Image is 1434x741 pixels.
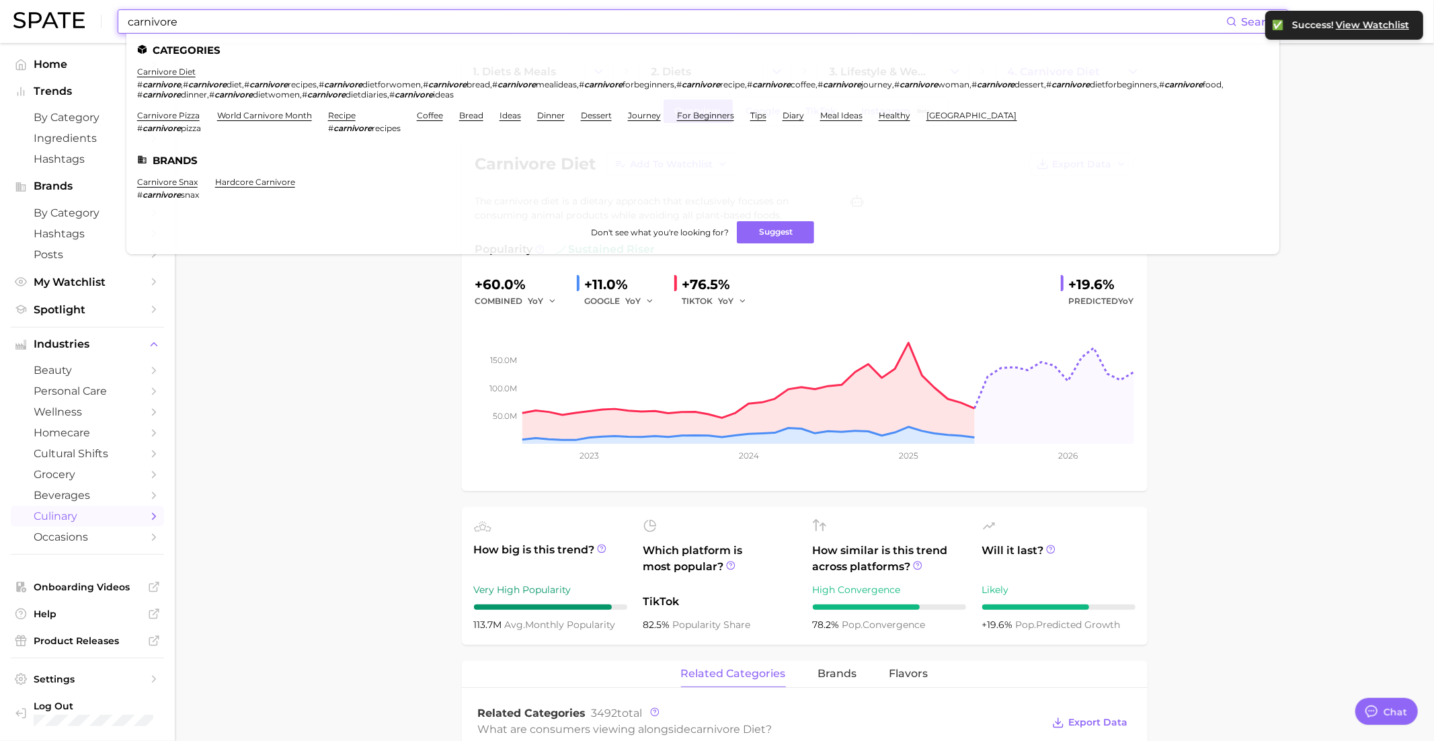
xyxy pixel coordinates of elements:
span: Don't see what you're looking for? [591,227,729,237]
em: carnivore [752,79,791,89]
span: Home [34,58,141,71]
a: beauty [11,360,164,381]
span: +19.6% [982,619,1016,631]
a: Spotlight [11,299,164,320]
li: Categories [137,44,1269,56]
span: snax [181,190,199,200]
span: diet [227,79,242,89]
em: carnivore [143,89,181,100]
span: Trends [34,85,141,97]
div: +19.6% [1069,274,1134,295]
span: convergence [842,619,926,631]
div: TIKTOK [682,293,756,309]
em: carnivore [324,79,362,89]
span: # [894,79,900,89]
span: dinner [181,89,207,100]
span: Hashtags [34,153,141,165]
div: What are consumers viewing alongside ? [478,720,1043,738]
input: Search here for a brand, industry, or ingredient [126,10,1226,33]
em: carnivore [682,79,720,89]
a: journey [628,110,661,120]
span: carnivore diet [691,723,766,736]
span: total [592,707,643,719]
span: forbeginners [623,79,674,89]
span: dietwomen [253,89,300,100]
span: Brands [34,180,141,192]
div: Success! [1292,19,1410,32]
span: # [818,79,823,89]
a: My Watchlist [11,272,164,292]
span: popularity share [673,619,751,631]
span: Onboarding Videos [34,581,141,593]
div: Likely [982,582,1136,598]
span: # [244,79,249,89]
span: Which platform is most popular? [643,543,797,587]
div: GOOGLE [585,293,664,309]
a: carnivore diet [137,67,196,77]
em: carnivore [307,89,346,100]
span: View Watchlist [1336,19,1409,31]
span: Spotlight [34,303,141,316]
span: mealideas [536,79,577,89]
a: hardcore carnivore [215,177,295,187]
span: Flavors [889,668,928,680]
a: grocery [11,464,164,485]
a: [GEOGRAPHIC_DATA] [926,110,1017,120]
a: diary [783,110,804,120]
a: for beginners [677,110,734,120]
span: pizza [181,123,201,133]
span: occasions [34,531,141,543]
a: homecare [11,422,164,443]
button: YoY [719,293,748,309]
span: recipes [288,79,317,89]
a: Log out. Currently logged in with e-mail mathilde@spate.nyc. [11,696,164,730]
div: +11.0% [585,274,664,295]
span: coffee [791,79,815,89]
span: Export Data [1069,717,1128,728]
abbr: popularity index [842,619,863,631]
a: Ingredients [11,128,164,149]
span: YoY [719,295,734,307]
span: grocery [34,468,141,481]
div: +60.0% [475,274,566,295]
span: Log Out [34,700,153,712]
span: journey [861,79,892,89]
em: carnivore [977,79,1015,89]
a: Home [11,54,164,75]
abbr: average [505,619,526,631]
em: carnivore [333,123,372,133]
a: Product Releases [11,631,164,651]
span: by Category [34,206,141,219]
span: # [183,79,188,89]
button: YoY [528,293,557,309]
span: # [423,79,428,89]
span: ideas [433,89,454,100]
em: carnivore [428,79,467,89]
span: # [137,123,143,133]
a: world carnivore month [217,110,312,120]
a: carnivore snax [137,177,198,187]
abbr: popularity index [1016,619,1037,631]
span: homecare [34,426,141,439]
button: Export Data [1049,713,1131,732]
span: # [389,89,395,100]
span: Ingredients [34,132,141,145]
div: 9 / 10 [474,604,627,610]
span: YoY [528,295,544,307]
span: food [1203,79,1222,89]
button: Trends [11,81,164,102]
span: Will it last? [982,543,1136,575]
span: cultural shifts [34,447,141,460]
em: carnivore [584,79,623,89]
span: beverages [34,489,141,502]
em: carnivore [823,79,861,89]
a: healthy [879,110,910,120]
span: Industries [34,338,141,350]
span: # [328,123,333,133]
span: # [137,190,143,200]
a: bread [459,110,483,120]
a: dinner [537,110,565,120]
span: brands [818,668,857,680]
a: Posts [11,244,164,265]
a: personal care [11,381,164,401]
